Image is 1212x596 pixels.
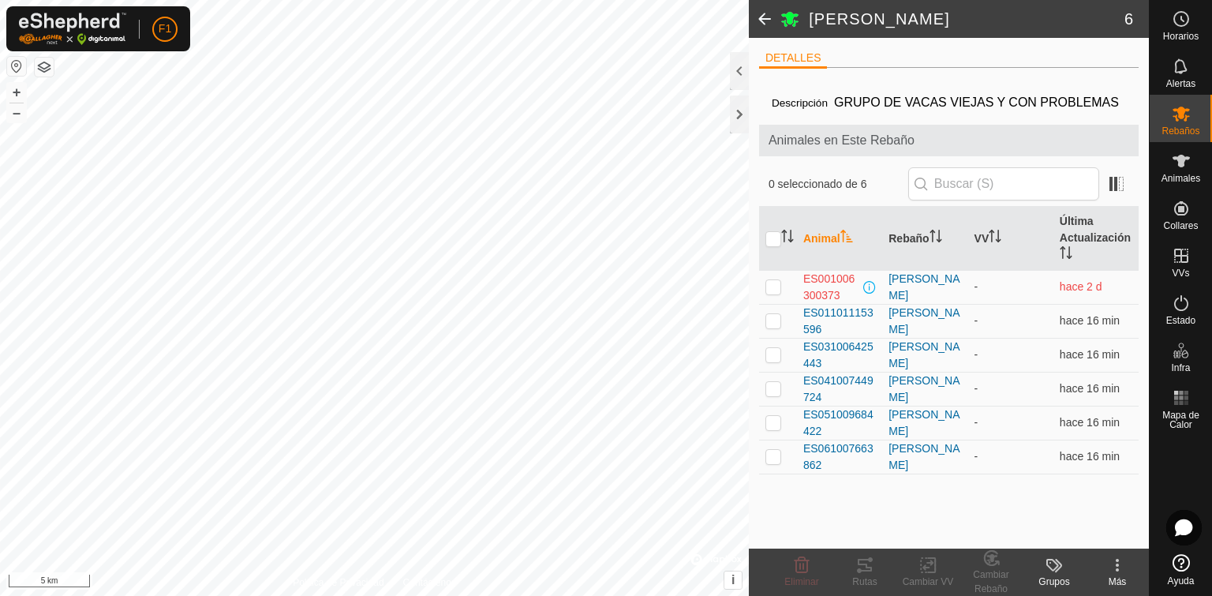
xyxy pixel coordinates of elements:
span: 0 seleccionado de 6 [769,176,908,193]
app-display-virtual-paddock-transition: - [974,348,978,361]
div: [PERSON_NAME] [888,339,961,372]
span: Alertas [1166,79,1195,88]
span: ES051009684422 [803,407,876,440]
app-display-virtual-paddock-transition: - [974,382,978,395]
span: VVs [1172,268,1189,278]
p-sorticon: Activar para ordenar [989,232,1001,245]
div: Grupos [1023,575,1086,589]
span: 22 ago 2025, 13:06 [1060,348,1120,361]
th: VV [968,207,1053,271]
p-sorticon: Activar para ordenar [840,232,853,245]
a: Ayuda [1150,548,1212,592]
input: Buscar (S) [908,167,1099,201]
p-sorticon: Activar para ordenar [930,232,942,245]
button: + [7,83,26,102]
p-sorticon: Activar para ordenar [1060,249,1072,261]
span: GRUPO DE VACAS VIEJAS Y CON PROBLEMAS [828,89,1125,115]
th: Última Actualización [1053,207,1139,271]
div: Más [1086,575,1149,589]
app-display-virtual-paddock-transition: - [974,280,978,293]
label: Descripción [772,97,828,109]
img: Logo Gallagher [19,13,126,45]
h2: [PERSON_NAME] [809,9,1124,28]
button: Capas del Mapa [35,58,54,77]
span: ES061007663862 [803,440,876,474]
span: Mapa de Calor [1154,410,1208,429]
span: 22 ago 2025, 13:06 [1060,314,1120,327]
span: Ayuda [1168,576,1195,586]
th: Animal [797,207,882,271]
a: Contáctenos [403,575,456,590]
span: Rebaños [1161,126,1199,136]
div: [PERSON_NAME] [888,305,961,338]
span: 22 ago 2025, 13:06 [1060,416,1120,429]
li: DETALLES [759,50,828,69]
span: i [731,573,735,587]
span: ES001006300373 [803,271,860,304]
span: Estado [1166,316,1195,325]
div: Cambiar Rebaño [959,568,1023,596]
span: 20 ago 2025, 12:36 [1060,280,1102,293]
div: [PERSON_NAME] [888,373,961,406]
span: Horarios [1163,32,1199,41]
span: Animales en Este Rebaño [769,131,1129,150]
a: Política de Privacidad [293,575,383,590]
button: i [724,572,742,589]
span: Infra [1171,363,1190,373]
div: [PERSON_NAME] [888,440,961,474]
div: [PERSON_NAME] [888,407,961,440]
span: ES041007449724 [803,373,876,406]
span: ES031006425443 [803,339,876,372]
app-display-virtual-paddock-transition: - [974,450,978,463]
span: Animales [1161,174,1200,183]
p-sorticon: Activar para ordenar [781,232,794,245]
span: 6 [1124,7,1133,31]
button: Restablecer Mapa [7,57,26,76]
span: Collares [1163,221,1198,231]
span: 22 ago 2025, 13:06 [1060,382,1120,395]
div: Cambiar VV [896,575,959,589]
div: Rutas [833,575,896,589]
th: Rebaño [882,207,967,271]
div: [PERSON_NAME] [888,271,961,304]
span: F1 [159,21,171,37]
button: – [7,103,26,122]
span: 22 ago 2025, 13:06 [1060,450,1120,463]
span: ES011011153596 [803,305,876,338]
app-display-virtual-paddock-transition: - [974,416,978,429]
app-display-virtual-paddock-transition: - [974,314,978,327]
span: Eliminar [784,576,818,587]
